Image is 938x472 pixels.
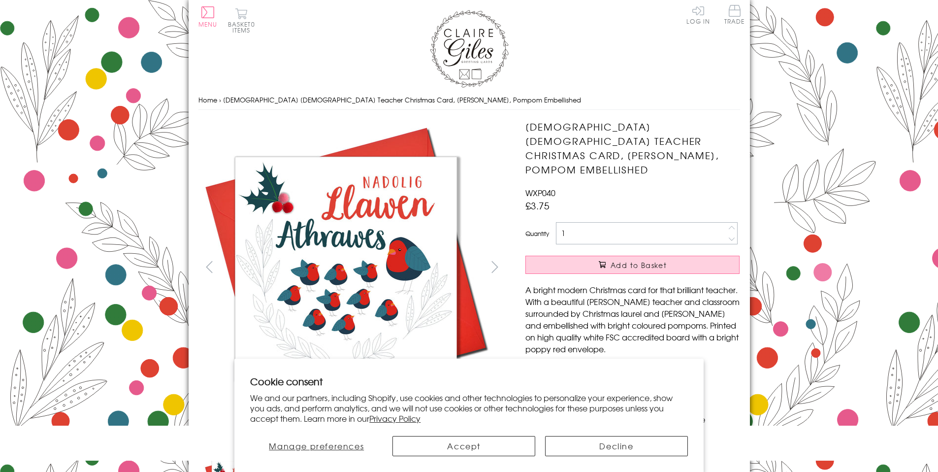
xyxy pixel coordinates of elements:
[198,90,740,110] nav: breadcrumbs
[198,120,493,415] img: Welsh Female Teacher Christmas Card, Nadolig Llawen Athrawes, Pompom Embellished
[525,256,740,274] button: Add to Basket
[250,436,383,456] button: Manage preferences
[545,436,688,456] button: Decline
[392,436,535,456] button: Accept
[525,284,740,355] p: A bright modern Christmas card for that brilliant teacher. With a beautiful [PERSON_NAME] teacher...
[525,187,555,199] span: WXP040
[430,10,509,88] img: Claire Giles Greetings Cards
[686,5,710,24] a: Log In
[525,120,740,176] h1: [DEMOGRAPHIC_DATA] [DEMOGRAPHIC_DATA] Teacher Christmas Card, [PERSON_NAME], Pompom Embellished
[484,256,506,278] button: next
[198,20,218,29] span: Menu
[219,95,221,104] span: ›
[223,95,581,104] span: [DEMOGRAPHIC_DATA] [DEMOGRAPHIC_DATA] Teacher Christmas Card, [PERSON_NAME], Pompom Embellished
[269,440,364,452] span: Manage preferences
[228,8,255,33] button: Basket0 items
[232,20,255,34] span: 0 items
[198,6,218,27] button: Menu
[250,374,688,388] h2: Cookie consent
[506,120,801,415] img: Welsh Female Teacher Christmas Card, Nadolig Llawen Athrawes, Pompom Embellished
[525,199,550,212] span: £3.75
[250,393,688,423] p: We and our partners, including Shopify, use cookies and other technologies to personalize your ex...
[724,5,745,24] span: Trade
[198,256,221,278] button: prev
[724,5,745,26] a: Trade
[611,260,667,270] span: Add to Basket
[198,95,217,104] a: Home
[369,412,420,424] a: Privacy Policy
[525,229,549,238] label: Quantity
